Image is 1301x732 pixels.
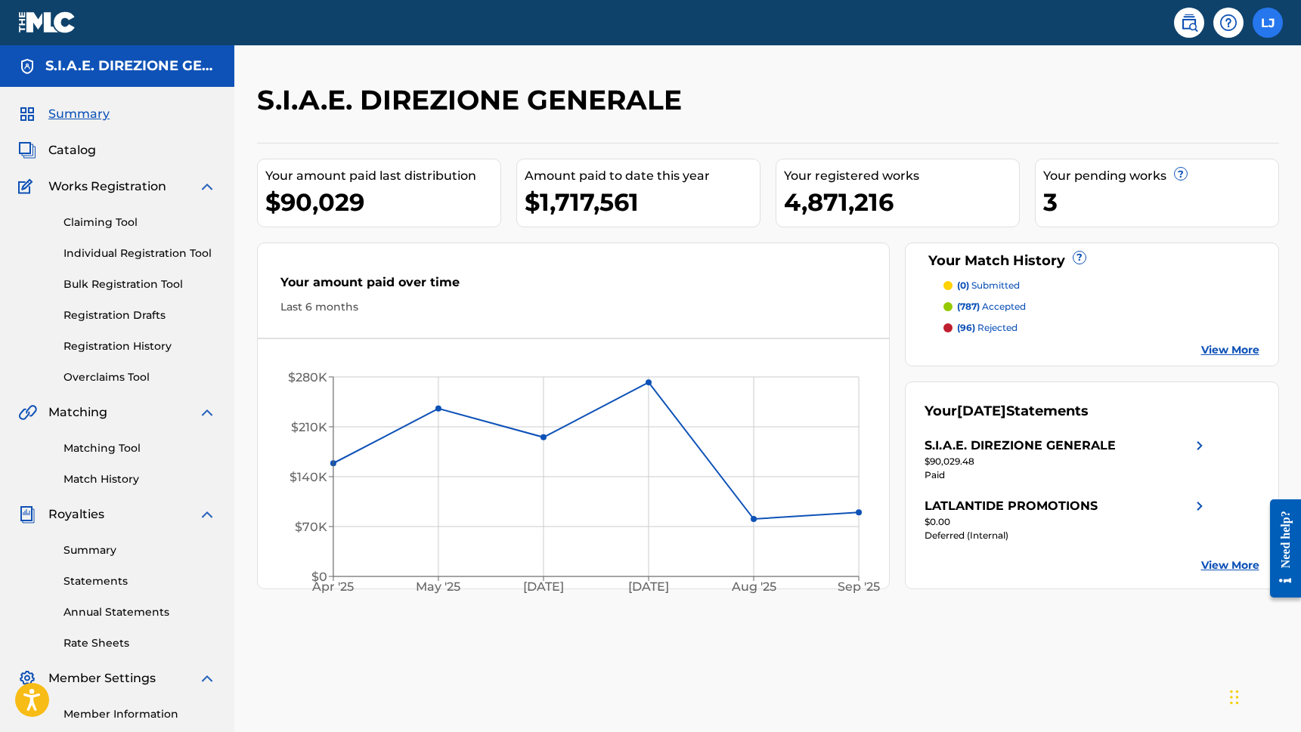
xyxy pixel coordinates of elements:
div: Amount paid to date this year [525,167,760,185]
span: [DATE] [957,403,1006,419]
p: rejected [957,321,1018,335]
div: $0.00 [925,515,1209,529]
div: Your registered works [784,167,1019,185]
img: expand [198,505,216,524]
a: Overclaims Tool [64,369,216,385]
tspan: $280K [288,370,327,385]
span: Works Registration [48,178,166,196]
img: Member Settings [18,669,36,687]
img: Royalties [18,505,36,524]
a: Annual Statements [64,604,216,620]
div: Last 6 months [280,299,867,315]
div: LATLANTIDE PROMOTIONS [925,497,1098,515]
span: Royalties [48,505,104,524]
span: ? [1073,252,1086,264]
img: MLC Logo [18,11,76,33]
div: $90,029 [265,185,500,219]
a: Public Search [1174,8,1204,38]
div: Your Statements [925,401,1089,422]
a: Matching Tool [64,440,216,456]
div: $1,717,561 [525,185,760,219]
div: Your amount paid last distribution [265,167,500,185]
img: Matching [18,403,37,422]
p: accepted [957,300,1026,313]
a: Summary [64,542,216,558]
tspan: $0 [311,570,327,584]
iframe: Resource Center [1259,488,1301,610]
tspan: $70K [295,520,327,534]
div: $90,029.48 [925,455,1209,468]
tspan: Aug '25 [731,580,776,595]
a: LATLANTIDE PROMOTIONSright chevron icon$0.00Deferred (Internal) [925,497,1209,542]
a: CatalogCatalog [18,141,96,159]
div: Your Match History [925,251,1259,271]
h5: S.I.A.E. DIREZIONE GENERALE [45,57,216,75]
img: help [1219,14,1237,32]
iframe: Chat Widget [1225,659,1301,732]
a: Member Information [64,706,216,722]
a: (787) accepted [943,300,1259,313]
a: Match History [64,471,216,487]
img: expand [198,178,216,196]
div: Your pending works [1043,167,1278,185]
img: Catalog [18,141,36,159]
tspan: May '25 [416,580,460,595]
tspan: $140K [290,470,327,484]
a: SummarySummary [18,105,110,123]
h2: S.I.A.E. DIREZIONE GENERALE [257,83,689,117]
img: right chevron icon [1191,437,1209,455]
tspan: [DATE] [628,580,669,595]
div: 4,871,216 [784,185,1019,219]
a: Statements [64,573,216,589]
a: Rate Sheets [64,635,216,651]
tspan: Apr '25 [311,580,354,595]
div: Your amount paid over time [280,273,867,299]
span: (96) [957,322,975,333]
a: Individual Registration Tool [64,246,216,261]
div: S.I.A.E. DIREZIONE GENERALE [925,437,1116,455]
a: Bulk Registration Tool [64,276,216,292]
a: (96) rejected [943,321,1259,335]
img: search [1180,14,1198,32]
span: (0) [957,280,969,291]
span: Member Settings [48,669,156,687]
div: Paid [925,468,1209,482]
a: S.I.A.E. DIREZIONE GENERALEright chevron icon$90,029.48Paid [925,437,1209,482]
img: expand [198,669,216,687]
span: (787) [957,301,980,312]
img: expand [198,403,216,422]
div: User Menu [1253,8,1283,38]
a: Claiming Tool [64,215,216,230]
div: 3 [1043,185,1278,219]
div: Drag [1230,675,1239,720]
img: Summary [18,105,36,123]
tspan: [DATE] [523,580,564,595]
a: Registration History [64,338,216,354]
span: Catalog [48,141,96,159]
img: Accounts [18,57,36,76]
div: Help [1213,8,1244,38]
span: Matching [48,403,107,422]
img: right chevron icon [1191,497,1209,515]
tspan: $210K [291,420,327,434]
p: submitted [957,279,1020,292]
a: (0) submitted [943,279,1259,292]
a: View More [1201,342,1259,358]
tspan: Sep '25 [838,580,880,595]
span: Summary [48,105,110,123]
div: Deferred (Internal) [925,529,1209,542]
span: ? [1175,168,1187,180]
img: Works Registration [18,178,38,196]
a: Registration Drafts [64,307,216,323]
a: View More [1201,557,1259,573]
